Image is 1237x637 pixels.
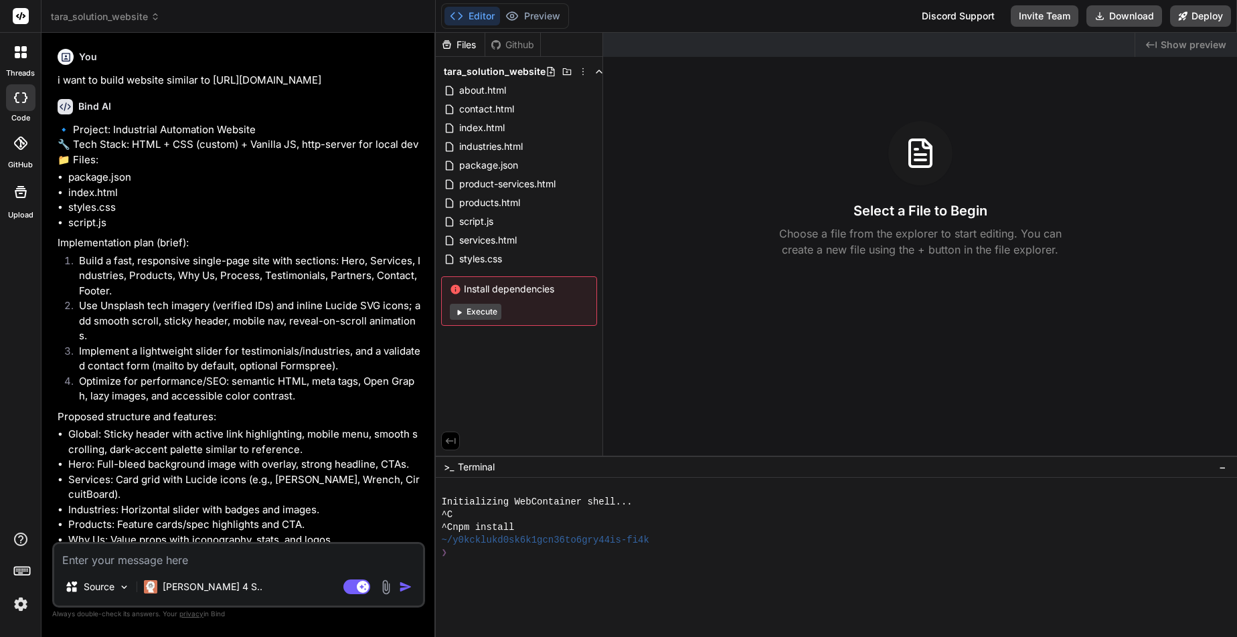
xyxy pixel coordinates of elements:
p: Proposed structure and features: [58,409,422,425]
span: package.json [458,157,519,173]
span: product-services.html [458,176,557,192]
span: script.js [458,213,495,230]
span: ^C [441,509,452,521]
div: Files [436,38,485,52]
button: − [1216,456,1229,478]
span: tara_solution_website [444,65,546,78]
span: about.html [458,82,507,98]
label: threads [6,68,35,79]
div: Github [485,38,540,52]
li: script.js [68,215,422,231]
li: package.json [68,170,422,185]
span: privacy [179,610,203,618]
li: Optimize for performance/SEO: semantic HTML, meta tags, Open Graph, lazy images, and accessible c... [68,374,422,404]
span: − [1219,460,1226,474]
p: Choose a file from the explorer to start editing. You can create a new file using the + button in... [770,225,1070,258]
span: Show preview [1161,38,1226,52]
span: styles.css [458,251,503,267]
li: Global: Sticky header with active link highlighting, mobile menu, smooth scrolling, dark-accent p... [68,427,422,457]
button: Preview [500,7,566,25]
span: >_ [444,460,454,474]
img: attachment [378,579,394,595]
li: Why Us: Value props with iconography, stats, and logos. [68,533,422,548]
label: Upload [8,209,33,221]
img: Claude 4 Sonnet [144,580,157,594]
p: Source [84,580,114,594]
button: Execute [450,304,501,320]
li: Industries: Horizontal slider with badges and images. [68,503,422,518]
button: Download [1086,5,1162,27]
img: settings [9,593,32,616]
p: Implementation plan (brief): [58,236,422,251]
li: Products: Feature cards/spec highlights and CTA. [68,517,422,533]
img: Pick Models [118,581,130,593]
span: services.html [458,232,518,248]
p: [PERSON_NAME] 4 S.. [163,580,262,594]
span: ❯ [441,547,446,559]
p: 🔹 Project: Industrial Automation Website 🔧 Tech Stack: HTML + CSS (custom) + Vanilla JS, http-ser... [58,122,422,168]
span: contact.html [458,101,515,117]
span: index.html [458,120,506,136]
div: Discord Support [914,5,1003,27]
h6: You [79,50,97,64]
p: Always double-check its answers. Your in Bind [52,608,425,620]
li: styles.css [68,200,422,215]
span: industries.html [458,139,524,155]
h6: Bind AI [78,100,111,113]
span: ~/y0kcklukd0sk6k1gcn36to6gry44is-fi4k [441,534,649,547]
span: Install dependencies [450,282,588,296]
button: Editor [444,7,500,25]
span: Terminal [458,460,495,474]
img: icon [399,580,412,594]
li: Build a fast, responsive single-page site with sections: Hero, Services, Industries, Products, Wh... [68,254,422,299]
li: Services: Card grid with Lucide icons (e.g., [PERSON_NAME], Wrench, CircuitBoard). [68,472,422,503]
li: Implement a lightweight slider for testimonials/industries, and a validated contact form (mailto ... [68,344,422,374]
p: i want to build website similar to [URL][DOMAIN_NAME] [58,73,422,88]
li: index.html [68,185,422,201]
li: Use Unsplash tech imagery (verified IDs) and inline Lucide SVG icons; add smooth scroll, sticky h... [68,298,422,344]
span: products.html [458,195,521,211]
h3: Select a File to Begin [853,201,987,220]
span: tara_solution_website [51,10,160,23]
span: ^Cnpm install [441,521,514,534]
span: Initializing WebContainer shell... [441,496,632,509]
li: Hero: Full-bleed background image with overlay, strong headline, CTAs. [68,457,422,472]
label: code [11,112,30,124]
label: GitHub [8,159,33,171]
button: Deploy [1170,5,1231,27]
button: Invite Team [1011,5,1078,27]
